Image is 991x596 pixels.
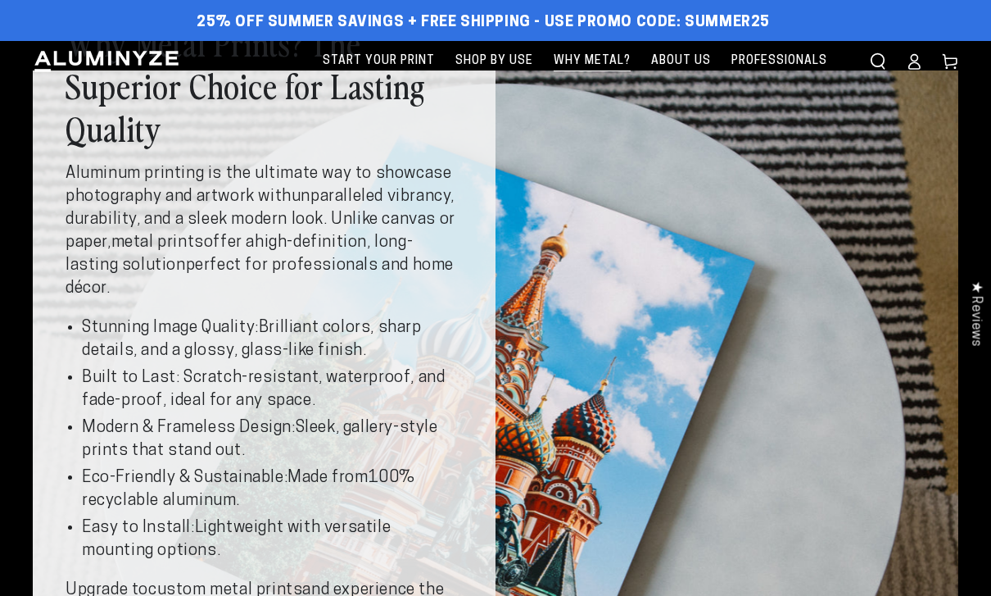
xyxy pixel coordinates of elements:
[82,370,445,409] strong: Scratch-resistant, waterproof, and fade-proof
[323,51,435,71] span: Start Your Print
[33,49,180,74] img: Aluminyze
[82,420,296,436] strong: Modern & Frameless Design:
[455,51,533,71] span: Shop By Use
[545,41,639,81] a: Why Metal?
[111,234,204,251] strong: metal prints
[447,41,541,81] a: Shop By Use
[82,316,463,362] li: Brilliant colors, sharp details, and a glossy, glass-like finish.
[82,366,463,412] li: , ideal for any space.
[197,14,770,32] span: 25% off Summer Savings + Free Shipping - Use Promo Code: SUMMER25
[82,520,195,536] strong: Easy to Install:
[554,51,631,71] span: Why Metal?
[860,43,896,80] summary: Search our site
[723,41,835,81] a: Professionals
[960,268,991,359] div: Click to open Judge.me floating reviews tab
[82,516,463,562] li: Lightweight with versatile mounting options.
[82,320,259,336] strong: Stunning Image Quality:
[82,416,463,462] li: Sleek, gallery-style prints that stand out.
[66,162,463,300] p: Aluminum printing is the ultimate way to showcase photography and artwork with . Unlike canvas or...
[643,41,719,81] a: About Us
[731,51,827,71] span: Professionals
[82,470,287,486] strong: Eco-Friendly & Sustainable:
[82,370,179,386] strong: Built to Last:
[651,51,711,71] span: About Us
[82,466,463,512] li: Made from .
[66,21,463,149] h2: Why Metal Prints? The Superior Choice for Lasting Quality
[314,41,443,81] a: Start Your Print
